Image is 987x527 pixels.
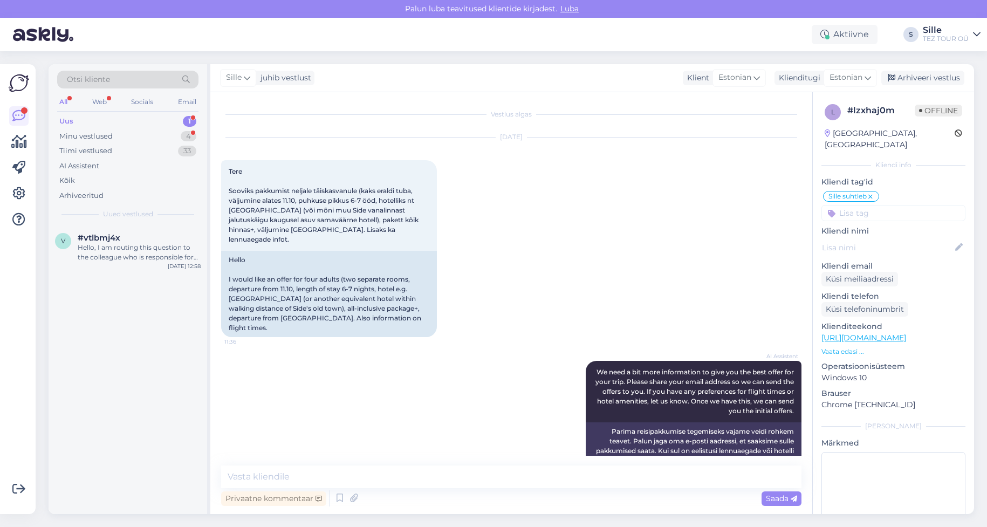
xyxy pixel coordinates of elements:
[821,225,965,237] p: Kliendi nimi
[683,72,709,84] div: Klient
[821,321,965,332] p: Klienditeekond
[67,74,110,85] span: Otsi kliente
[229,167,420,243] span: Tere Sooviks pakkumist neljale täiskasvanule (kaks eraldi tuba, väljumine alates 11.10, puhkuse p...
[178,146,196,156] div: 33
[774,72,820,84] div: Klienditugi
[831,108,835,116] span: l
[821,302,908,317] div: Küsi telefoninumbrit
[59,175,75,186] div: Kõik
[812,25,878,44] div: Aktiivne
[915,105,962,117] span: Offline
[903,27,919,42] div: S
[847,104,915,117] div: # lzxhaj0m
[821,205,965,221] input: Lisa tag
[758,352,798,360] span: AI Assistent
[78,233,120,243] span: #vtlbmj4x
[923,26,969,35] div: Sille
[821,388,965,399] p: Brauser
[923,26,981,43] a: SilleTEZ TOUR OÜ
[221,132,801,142] div: [DATE]
[221,491,326,506] div: Privaatne kommentaar
[78,243,201,262] div: Hello, I am routing this question to the colleague who is responsible for this topic. The reply m...
[830,72,862,84] span: Estonian
[59,161,99,172] div: AI Assistent
[821,176,965,188] p: Kliendi tag'id
[57,95,70,109] div: All
[821,272,898,286] div: Küsi meiliaadressi
[176,95,198,109] div: Email
[825,128,955,150] div: [GEOGRAPHIC_DATA], [GEOGRAPHIC_DATA]
[221,109,801,119] div: Vestlus algas
[821,160,965,170] div: Kliendi info
[821,399,965,410] p: Chrome [TECHNICAL_ID]
[766,494,797,503] span: Saada
[821,333,906,343] a: [URL][DOMAIN_NAME]
[821,261,965,272] p: Kliendi email
[821,437,965,449] p: Märkmed
[557,4,582,13] span: Luba
[821,291,965,302] p: Kliendi telefon
[923,35,969,43] div: TEZ TOUR OÜ
[586,422,801,480] div: Parima reisipakkumise tegemiseks vajame veidi rohkem teavet. Palun jaga oma e-posti aadressi, et ...
[595,368,796,415] span: We need a bit more information to give you the best offer for your trip. Please share your email ...
[821,421,965,431] div: [PERSON_NAME]
[224,338,265,346] span: 11:36
[103,209,153,219] span: Uued vestlused
[821,372,965,384] p: Windows 10
[59,190,104,201] div: Arhiveeritud
[9,73,29,93] img: Askly Logo
[828,193,867,200] span: Sille suhtleb
[821,347,965,357] p: Vaata edasi ...
[881,71,964,85] div: Arhiveeri vestlus
[221,251,437,337] div: Hello I would like an offer for four adults (two separate rooms, departure from 11.10, length of ...
[61,237,65,245] span: v
[90,95,109,109] div: Web
[183,116,196,127] div: 1
[256,72,311,84] div: juhib vestlust
[226,72,242,84] span: Sille
[821,361,965,372] p: Operatsioonisüsteem
[718,72,751,84] span: Estonian
[59,131,113,142] div: Minu vestlused
[129,95,155,109] div: Socials
[59,116,73,127] div: Uus
[168,262,201,270] div: [DATE] 12:58
[822,242,953,254] input: Lisa nimi
[59,146,112,156] div: Tiimi vestlused
[181,131,196,142] div: 4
